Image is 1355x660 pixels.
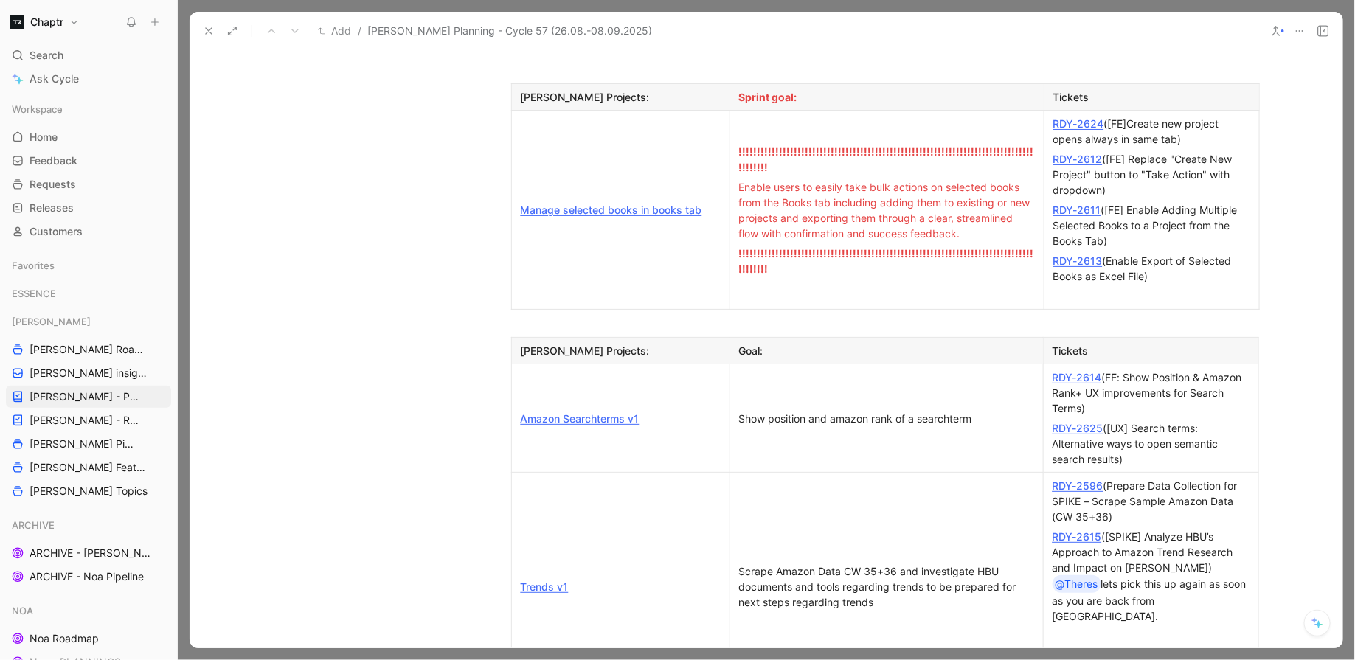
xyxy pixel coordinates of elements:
[6,197,171,219] a: Releases
[30,460,151,475] span: [PERSON_NAME] Features
[1053,204,1101,216] a: RDY-2611
[30,46,63,64] span: Search
[6,456,171,479] a: [PERSON_NAME] Features
[6,600,171,622] div: NOA
[6,98,171,120] div: Workspace
[6,362,171,384] a: [PERSON_NAME] insights
[30,342,146,357] span: [PERSON_NAME] Roadmap - open items
[30,389,142,404] span: [PERSON_NAME] - PLANNINGS
[30,201,74,215] span: Releases
[739,91,797,103] span: Sprint goal:
[1053,253,1250,284] div: (Enable Export of Selected Books as Excel File)
[1053,343,1250,358] div: Tickets
[6,220,171,243] a: Customers
[739,343,1034,358] div: Goal:
[6,68,171,90] a: Ask Cycle
[30,413,143,428] span: [PERSON_NAME] - REFINEMENTS
[739,563,1034,610] div: Scrape Amazon Data CW 35+36 and investigate HBU documents and tools regarding trends to be prepar...
[521,343,721,358] div: [PERSON_NAME] Projects:
[30,130,58,145] span: Home
[6,12,83,32] button: ChaptrChaptr
[1053,202,1250,249] div: ([FE] Enable Adding Multiple Selected Books to a Project from the Books Tab)
[521,580,569,593] a: Trends v1
[12,102,63,117] span: Workspace
[6,282,171,309] div: ESSENCE
[30,569,144,584] span: ARCHIVE - Noa Pipeline
[6,310,171,502] div: [PERSON_NAME][PERSON_NAME] Roadmap - open items[PERSON_NAME] insights[PERSON_NAME] - PLANNINGS[PE...
[739,145,1034,173] span: !!!!!!!!!!!!!!!!!!!!!!!!!!!!!!!!!!!!!!!!!!!!!!!!!!!!!!!!!!!!!!!!!!!!!!!!!!!!!!!!!!!!!!!!
[367,22,652,40] span: [PERSON_NAME] Planning - Cycle 57 (26.08.-08.09.2025)
[1053,420,1250,467] div: ([UX] Search terms: Alternative ways to open semantic search results)
[30,177,76,192] span: Requests
[521,89,721,105] div: [PERSON_NAME] Projects:
[6,514,171,588] div: ARCHIVEARCHIVE - [PERSON_NAME] PipelineARCHIVE - Noa Pipeline
[6,542,171,564] a: ARCHIVE - [PERSON_NAME] Pipeline
[30,631,99,646] span: Noa Roadmap
[30,153,77,168] span: Feedback
[6,254,171,277] div: Favorites
[521,204,702,216] a: Manage selected books in books tab
[521,412,640,425] a: Amazon Searchterms v1
[6,386,171,408] a: [PERSON_NAME] - PLANNINGS
[358,22,361,40] span: /
[10,15,24,29] img: Chaptr
[6,310,171,333] div: [PERSON_NAME]
[1053,116,1250,147] div: ([FE]Create new project opens always in same tab)
[1053,529,1250,624] div: ([SPIKE] Analyze HBU’s Approach to Amazon Trend Research and Impact on [PERSON_NAME]) lets pick t...
[30,546,155,560] span: ARCHIVE - [PERSON_NAME] Pipeline
[12,518,55,532] span: ARCHIVE
[12,603,33,618] span: NOA
[1053,478,1250,524] div: (Prepare Data Collection for SPIKE – Scrape Sample Amazon Data (CW 35+36)
[1053,422,1103,434] a: RDY-2625
[1053,89,1250,105] div: Tickets
[6,126,171,148] a: Home
[1053,479,1103,492] a: RDY-2596
[30,366,150,381] span: [PERSON_NAME] insights
[1053,371,1102,383] a: RDY-2614
[6,514,171,536] div: ARCHIVE
[314,22,355,40] button: Add
[30,224,83,239] span: Customers
[30,70,79,88] span: Ask Cycle
[1053,117,1104,130] a: RDY-2624
[12,314,91,329] span: [PERSON_NAME]
[6,173,171,195] a: Requests
[6,282,171,305] div: ESSENCE
[30,15,63,29] h1: Chaptr
[6,44,171,66] div: Search
[1053,153,1103,165] a: RDY-2612
[739,247,1034,275] span: !!!!!!!!!!!!!!!!!!!!!!!!!!!!!!!!!!!!!!!!!!!!!!!!!!!!!!!!!!!!!!!!!!!!!!!!!!!!!!!!!!!!!!!!
[1053,254,1103,267] a: RDY-2613
[1053,369,1250,416] div: (FE: Show Position & Amazon Rank+ UX improvements for Search Terms)
[30,437,137,451] span: [PERSON_NAME] Pipeline
[12,286,56,301] span: ESSENCE
[6,409,171,431] a: [PERSON_NAME] - REFINEMENTS
[739,411,1034,426] div: Show position and amazon rank of a searchterm
[6,480,171,502] a: [PERSON_NAME] Topics
[739,181,1033,240] span: Enable users to easily take bulk actions on selected books from the Books tab including adding th...
[6,150,171,172] a: Feedback
[1053,530,1102,543] a: RDY-2615
[6,433,171,455] a: [PERSON_NAME] Pipeline
[1056,575,1098,593] div: @Theres
[6,338,171,361] a: [PERSON_NAME] Roadmap - open items
[1053,151,1250,198] div: ([FE] Replace "Create New Project" button to "Take Action" with dropdown)
[30,484,148,499] span: [PERSON_NAME] Topics
[6,628,171,650] a: Noa Roadmap
[6,566,171,588] a: ARCHIVE - Noa Pipeline
[12,258,55,273] span: Favorites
